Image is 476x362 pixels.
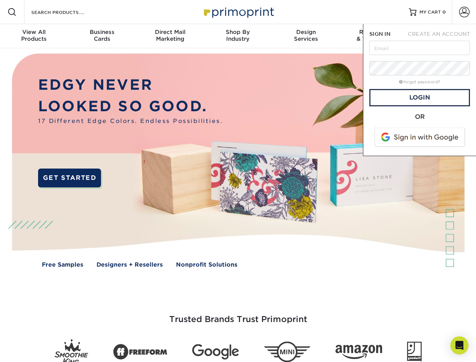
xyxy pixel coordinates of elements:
span: MY CART [419,9,441,15]
span: Direct Mail [136,29,204,35]
img: Goodwill [407,342,422,362]
span: Resources [340,29,408,35]
h3: Trusted Brands Trust Primoprint [18,296,459,333]
a: Direct MailMarketing [136,24,204,48]
span: Design [272,29,340,35]
div: OR [369,112,470,121]
img: Primoprint [201,4,276,20]
a: DesignServices [272,24,340,48]
input: SEARCH PRODUCTS..... [31,8,104,17]
span: 17 Different Edge Colors. Endless Possibilities. [38,117,223,126]
a: Free Samples [42,261,83,269]
div: Services [272,29,340,42]
p: LOOKED SO GOOD. [38,96,223,117]
div: Marketing [136,29,204,42]
span: CREATE AN ACCOUNT [408,31,470,37]
input: Email [369,41,470,55]
a: GET STARTED [38,169,101,187]
img: Google [192,344,239,360]
a: BusinessCards [68,24,136,48]
a: Resources& Templates [340,24,408,48]
span: SIGN IN [369,31,390,37]
a: forgot password? [399,80,440,84]
div: Open Intercom Messenger [450,336,468,354]
span: Business [68,29,136,35]
a: Shop ByIndustry [204,24,272,48]
a: Designers + Resellers [96,261,163,269]
img: Amazon [335,345,382,359]
span: 0 [442,9,446,15]
div: Industry [204,29,272,42]
iframe: Google Customer Reviews [2,339,64,359]
span: Shop By [204,29,272,35]
div: Cards [68,29,136,42]
a: Nonprofit Solutions [176,261,237,269]
div: & Templates [340,29,408,42]
p: EDGY NEVER [38,74,223,96]
a: Login [369,89,470,106]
